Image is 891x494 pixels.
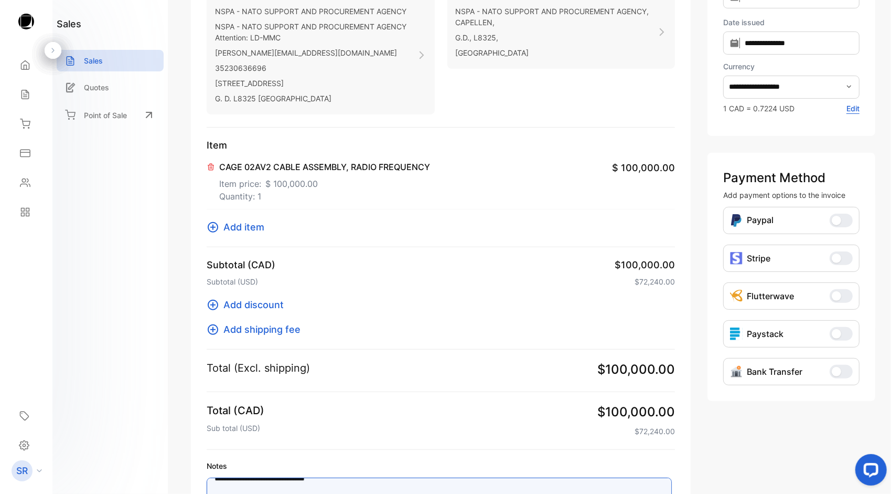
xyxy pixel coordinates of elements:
[265,177,318,190] span: $ 100,000.00
[730,252,743,265] img: icon
[219,190,430,203] p: Quantity: 1
[612,161,675,175] span: $ 100,000.00
[215,4,417,19] p: NSPA - NATO SUPPORT AND PROCUREMENT AGENCY
[747,365,802,378] p: Bank Transfer
[219,161,430,173] p: CAGE 02AV2 CABLE ASSEMBLY, RADIO FREQUENCY
[747,290,794,302] p: Flutterwave
[207,272,275,287] p: Subtotal (USD)
[723,17,860,28] label: Date issued
[215,91,417,106] p: G. D. L8325 [GEOGRAPHIC_DATA]
[846,103,860,114] p: Edit
[215,45,417,60] p: [PERSON_NAME][EMAIL_ADDRESS][DOMAIN_NAME]
[723,61,860,72] label: Currency
[730,365,743,378] img: Icon
[730,290,743,302] img: Icon
[723,169,860,187] p: Payment Method
[730,214,743,227] img: Icon
[215,19,417,45] p: NSPA - NATO SUPPORT AND PROCUREMENT AGENCY Attention: LD-MMC
[223,322,300,337] span: Add shipping fee
[16,464,28,478] p: SR
[207,258,275,272] p: Subtotal (CAD)
[723,190,860,201] p: Add payment options to the invoice
[223,220,264,234] span: Add item
[207,298,290,312] button: Add discount
[207,138,675,152] p: Item
[597,403,675,422] span: $100,000.00
[615,258,675,272] span: $100,000.00
[57,17,81,31] h1: sales
[207,403,264,418] p: Total (CAD)
[207,322,307,337] button: Add shipping fee
[207,360,310,376] p: Total (Excl. shipping)
[57,77,164,98] a: Quotes
[57,103,164,127] a: Point of Sale
[18,14,34,29] img: logo
[456,30,658,45] p: G.D., L8325,
[597,360,675,379] span: $100,000.00
[219,173,430,190] p: Item price:
[84,82,109,93] p: Quotes
[847,450,891,494] iframe: LiveChat chat widget
[207,418,264,434] p: Sub total (USD)
[207,460,675,471] label: Notes
[635,276,675,287] span: $72,240.00
[57,50,164,71] a: Sales
[207,220,271,234] button: Add item
[223,298,284,312] span: Add discount
[84,110,127,121] p: Point of Sale
[747,252,770,265] p: Stripe
[747,214,774,227] p: Paypal
[456,45,658,60] p: [GEOGRAPHIC_DATA]
[215,76,417,91] p: [STREET_ADDRESS]
[456,4,658,30] p: NSPA - NATO SUPPORT AND PROCUREMENT AGENCY, CAPELLEN,
[747,328,783,340] p: Paystack
[215,60,417,76] p: 35230636696
[84,55,103,66] p: Sales
[723,103,795,114] p: 1 CAD = 0.7224 USD
[730,328,743,340] img: icon
[635,426,675,437] span: $72,240.00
